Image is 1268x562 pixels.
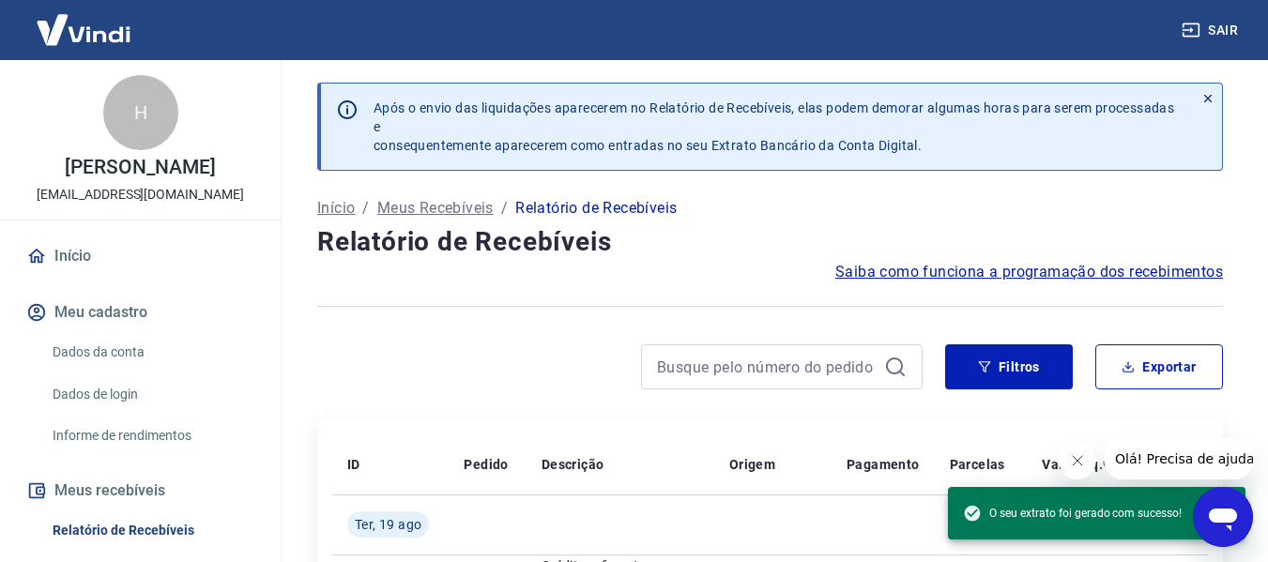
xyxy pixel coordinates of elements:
[1042,455,1103,474] p: Valor Líq.
[347,455,360,474] p: ID
[945,344,1073,389] button: Filtros
[23,470,258,511] button: Meus recebíveis
[23,292,258,333] button: Meu cadastro
[374,99,1179,155] p: Após o envio das liquidações aparecerem no Relatório de Recebíveis, elas podem demorar algumas ho...
[501,197,508,220] p: /
[103,75,178,150] div: H
[963,504,1182,523] span: O seu extrato foi gerado com sucesso!
[464,455,508,474] p: Pedido
[515,197,677,220] p: Relatório de Recebíveis
[1095,344,1223,389] button: Exportar
[65,158,215,177] p: [PERSON_NAME]
[950,455,1005,474] p: Parcelas
[847,455,920,474] p: Pagamento
[11,13,158,28] span: Olá! Precisa de ajuda?
[45,417,258,455] a: Informe de rendimentos
[355,515,421,534] span: Ter, 19 ago
[45,375,258,414] a: Dados de login
[1193,487,1253,547] iframe: Botão para abrir a janela de mensagens
[835,261,1223,283] a: Saiba como funciona a programação dos recebimentos
[729,455,775,474] p: Origem
[1104,438,1253,479] iframe: Mensagem da empresa
[45,511,258,550] a: Relatório de Recebíveis
[23,235,258,277] a: Início
[1059,442,1096,479] iframe: Fechar mensagem
[657,353,877,381] input: Busque pelo número do pedido
[317,197,355,220] a: Início
[1178,13,1245,48] button: Sair
[45,333,258,372] a: Dados da conta
[317,223,1223,261] h4: Relatório de Recebíveis
[37,185,244,205] p: [EMAIL_ADDRESS][DOMAIN_NAME]
[362,197,369,220] p: /
[23,1,145,58] img: Vindi
[542,455,604,474] p: Descrição
[377,197,494,220] a: Meus Recebíveis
